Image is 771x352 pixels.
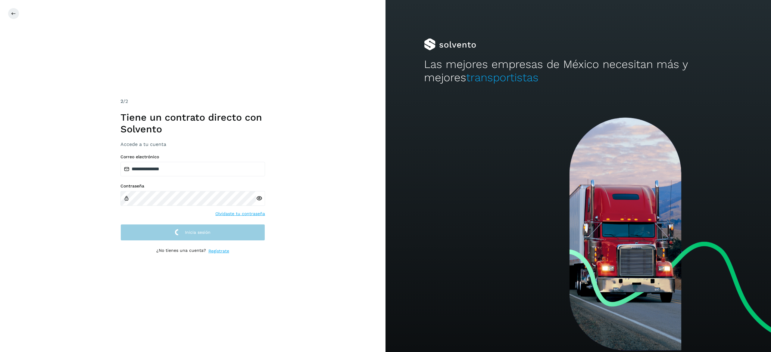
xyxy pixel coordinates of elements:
[424,58,732,85] h2: Las mejores empresas de México necesitan más y mejores
[120,154,265,159] label: Correo electrónico
[120,224,265,241] button: Inicia sesión
[120,141,265,147] h3: Accede a tu cuenta
[120,184,265,189] label: Contraseña
[120,112,265,135] h1: Tiene un contrato directo con Solvento
[208,248,229,254] a: Regístrate
[185,230,211,234] span: Inicia sesión
[466,71,538,84] span: transportistas
[120,98,123,104] span: 2
[156,248,206,254] p: ¿No tienes una cuenta?
[120,98,265,105] div: /2
[215,211,265,217] a: Olvidaste tu contraseña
